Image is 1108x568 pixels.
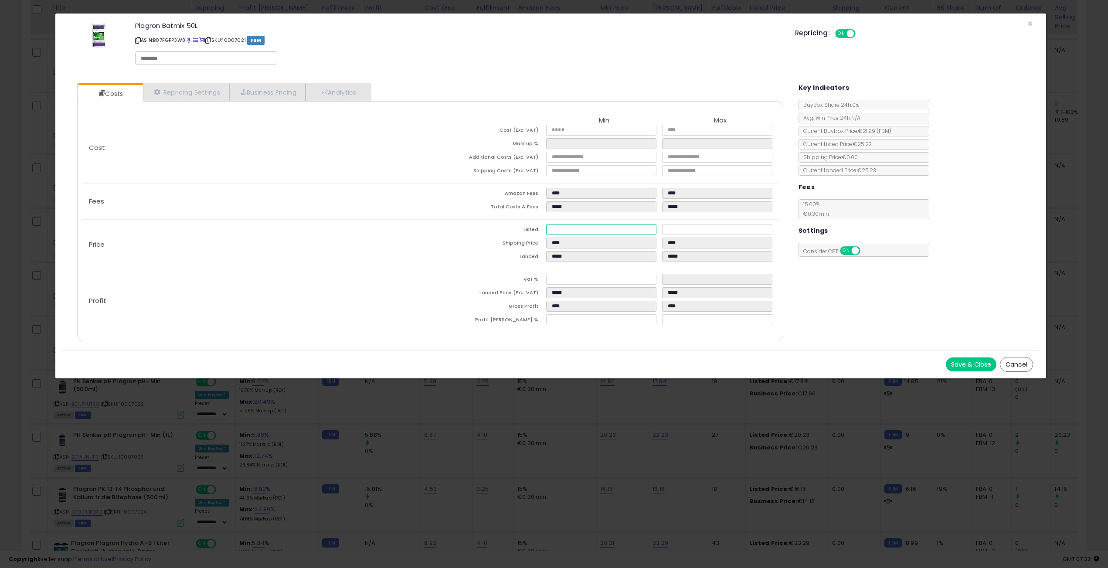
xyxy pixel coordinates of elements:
td: Additional Costs (Exc. VAT) [430,152,546,165]
span: ON [836,30,847,37]
h5: Fees [799,182,815,193]
a: Your listing only [199,37,204,44]
span: 15.00 % [799,201,829,218]
td: Total Costs & Fees [430,201,546,215]
td: Profit [PERSON_NAME] % [430,314,546,328]
span: ON [841,247,852,255]
th: Min [546,117,662,125]
a: Analytics [306,83,370,101]
a: All offer listings [193,37,198,44]
span: Consider CPT: [799,248,872,255]
span: × [1027,17,1033,30]
a: Business Pricing [229,83,306,101]
a: BuyBox page [187,37,191,44]
span: Avg. Win Price 24h: N/A [799,114,860,122]
h3: Plagron Batmix 50L [135,22,782,29]
span: ( FBM ) [877,127,891,135]
a: Repricing Settings [143,83,229,101]
h5: Repricing: [795,30,830,37]
span: Current Landed Price: €25.23 [799,167,876,174]
td: Listed [430,224,546,238]
td: Shipping Costs (Exc. VAT) [430,165,546,179]
span: Current Listed Price: €25.23 [799,140,872,148]
a: Costs [78,85,142,102]
td: Landed Price (Exc. VAT) [430,287,546,301]
span: Current Buybox Price: [799,127,891,135]
span: OFF [859,247,873,255]
span: OFF [854,30,868,37]
button: Cancel [1000,357,1033,372]
button: Save & Close [946,357,996,371]
h5: Settings [799,225,828,236]
p: Cost [82,144,430,151]
td: Amazon Fees [430,188,546,201]
p: Profit [82,297,430,304]
h5: Key Indicators [799,82,850,93]
p: Price [82,241,430,248]
td: Gross Profit [430,301,546,314]
p: ASIN: B07FGFP3W8 | SKU: 10007021 [135,33,782,47]
td: Cost (Exc. VAT) [430,125,546,138]
span: €21.99 [858,127,891,135]
span: Shipping Price: €0.00 [799,153,858,161]
p: Fees [82,198,430,205]
span: €0.30 min [799,210,829,218]
span: FBM [247,36,265,45]
th: Max [662,117,778,125]
img: 41gVJpzx9kL._SL60_.jpg [85,22,112,48]
td: Mark up % [430,138,546,152]
td: Shipping Price [430,238,546,251]
td: Landed [430,251,546,265]
span: BuyBox Share 24h: 0% [799,101,859,109]
td: Vat % [430,274,546,287]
